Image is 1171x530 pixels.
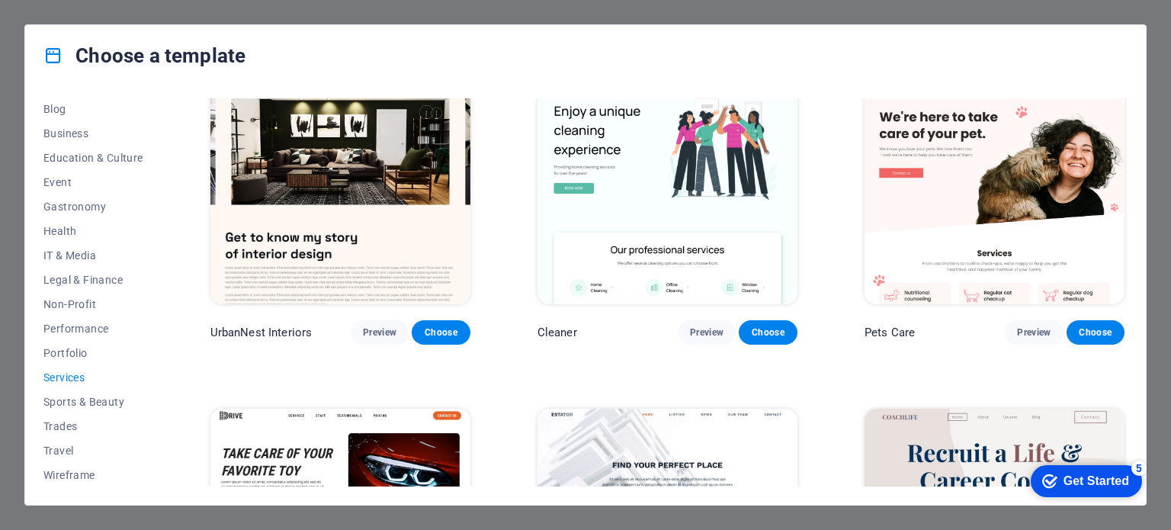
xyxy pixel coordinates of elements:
img: Cleaner [537,64,797,304]
div: Get Started [45,17,111,31]
h4: Choose a template [43,43,245,68]
span: Choose [751,326,784,339]
button: IT & Media [43,243,143,268]
p: Cleaner [537,325,577,340]
span: Choose [1079,326,1112,339]
div: Get Started 5 items remaining, 0% complete [12,8,124,40]
button: Preview [678,320,736,345]
button: Health [43,219,143,243]
div: 5 [113,3,128,18]
img: Pets Care [865,64,1124,304]
button: Preview [1005,320,1063,345]
span: Health [43,225,143,237]
span: Services [43,371,143,384]
span: Event [43,176,143,188]
button: Choose [739,320,797,345]
span: Legal & Finance [43,274,143,286]
span: Travel [43,445,143,457]
p: Pets Care [865,325,915,340]
button: Preview [351,320,409,345]
button: Portfolio [43,341,143,365]
img: UrbanNest Interiors [210,64,470,304]
span: Wireframe [43,469,143,481]
button: Legal & Finance [43,268,143,292]
span: Business [43,127,143,140]
p: UrbanNest Interiors [210,325,313,340]
button: Trades [43,414,143,438]
span: Performance [43,323,143,335]
span: IT & Media [43,249,143,262]
span: Education & Culture [43,152,143,164]
span: Preview [363,326,396,339]
button: Services [43,365,143,390]
button: Performance [43,316,143,341]
button: Gastronomy [43,194,143,219]
button: Sports & Beauty [43,390,143,414]
span: Blog [43,103,143,115]
button: Business [43,121,143,146]
button: Education & Culture [43,146,143,170]
span: Sports & Beauty [43,396,143,408]
button: Travel [43,438,143,463]
button: Blog [43,97,143,121]
button: Wireframe [43,463,143,487]
span: Non-Profit [43,298,143,310]
span: Preview [690,326,723,339]
button: Choose [1067,320,1124,345]
span: Preview [1017,326,1051,339]
span: Gastronomy [43,201,143,213]
button: Non-Profit [43,292,143,316]
button: Choose [412,320,470,345]
span: Portfolio [43,347,143,359]
span: Trades [43,420,143,432]
span: Choose [424,326,457,339]
button: Event [43,170,143,194]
